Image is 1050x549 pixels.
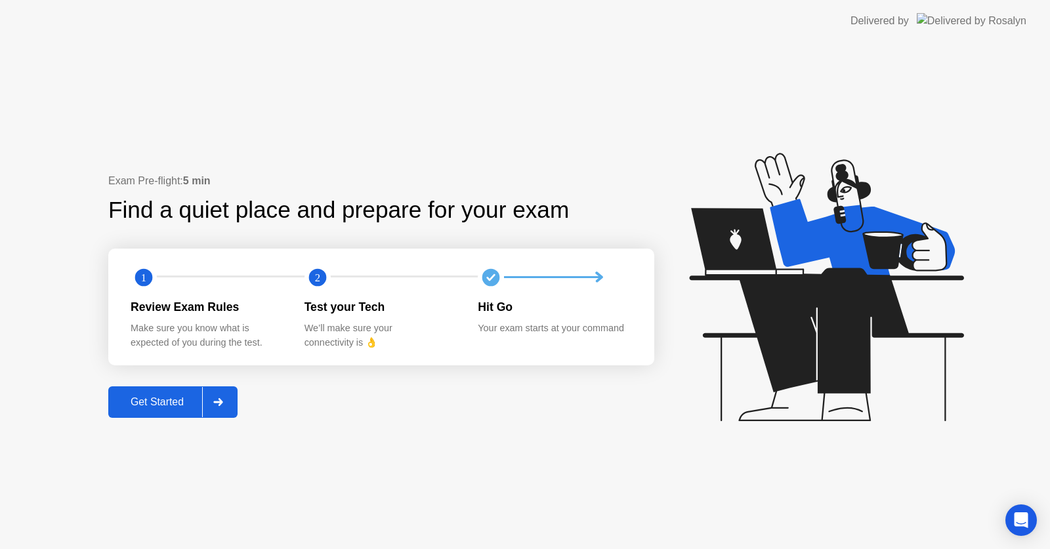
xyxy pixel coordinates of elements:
[478,298,631,315] div: Hit Go
[108,173,654,189] div: Exam Pre-flight:
[108,193,571,228] div: Find a quiet place and prepare for your exam
[304,321,457,350] div: We’ll make sure your connectivity is 👌
[315,271,320,283] text: 2
[141,271,146,283] text: 1
[112,396,202,408] div: Get Started
[1005,504,1037,536] div: Open Intercom Messenger
[304,298,457,315] div: Test your Tech
[131,298,283,315] div: Review Exam Rules
[183,175,211,186] b: 5 min
[108,386,238,418] button: Get Started
[131,321,283,350] div: Make sure you know what is expected of you during the test.
[917,13,1026,28] img: Delivered by Rosalyn
[850,13,909,29] div: Delivered by
[478,321,631,336] div: Your exam starts at your command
